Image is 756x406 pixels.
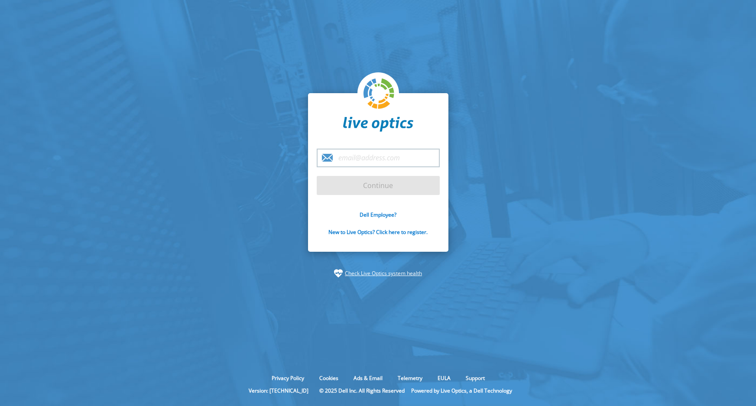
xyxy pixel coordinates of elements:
input: email@address.com [317,149,440,167]
a: Cookies [313,374,345,382]
a: New to Live Optics? Click here to register. [328,228,428,236]
a: Telemetry [391,374,429,382]
a: EULA [431,374,457,382]
li: Version: [TECHNICAL_ID] [244,387,313,394]
a: Support [459,374,491,382]
img: liveoptics-logo.svg [363,78,395,110]
a: Check Live Optics system health [345,269,422,278]
a: Ads & Email [347,374,389,382]
li: © 2025 Dell Inc. All Rights Reserved [315,387,409,394]
a: Privacy Policy [265,374,311,382]
li: Powered by Live Optics, a Dell Technology [411,387,512,394]
a: Dell Employee? [360,211,396,218]
img: liveoptics-word.svg [343,117,413,132]
img: status-check-icon.svg [334,269,343,278]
